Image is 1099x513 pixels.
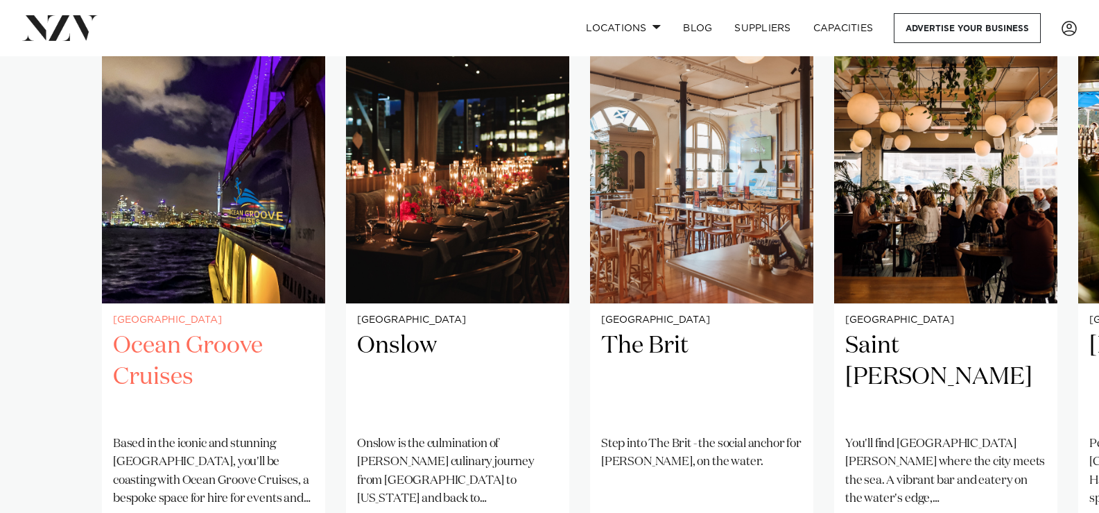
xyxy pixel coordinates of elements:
p: Based in the iconic and stunning [GEOGRAPHIC_DATA], you'll be coasting with Ocean Groove Cruises,... [113,435,314,508]
a: Capacities [802,13,885,43]
a: BLOG [672,13,723,43]
small: [GEOGRAPHIC_DATA] [113,315,314,326]
h2: The Brit [601,330,802,424]
p: Step into The Brit - the social anchor for [PERSON_NAME], on the water. [601,435,802,472]
p: Onslow is the culmination of [PERSON_NAME] culinary journey from [GEOGRAPHIC_DATA] to [US_STATE] ... [357,435,558,508]
small: [GEOGRAPHIC_DATA] [601,315,802,326]
p: You'll find [GEOGRAPHIC_DATA][PERSON_NAME] where the city meets the sea. A vibrant bar and eatery... [845,435,1046,508]
a: Advertise your business [894,13,1041,43]
a: SUPPLIERS [723,13,802,43]
small: [GEOGRAPHIC_DATA] [357,315,558,326]
img: nzv-logo.png [22,15,98,40]
h2: Saint [PERSON_NAME] [845,330,1046,424]
a: Locations [575,13,672,43]
h2: Onslow [357,330,558,424]
h2: Ocean Groove Cruises [113,330,314,424]
small: [GEOGRAPHIC_DATA] [845,315,1046,326]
